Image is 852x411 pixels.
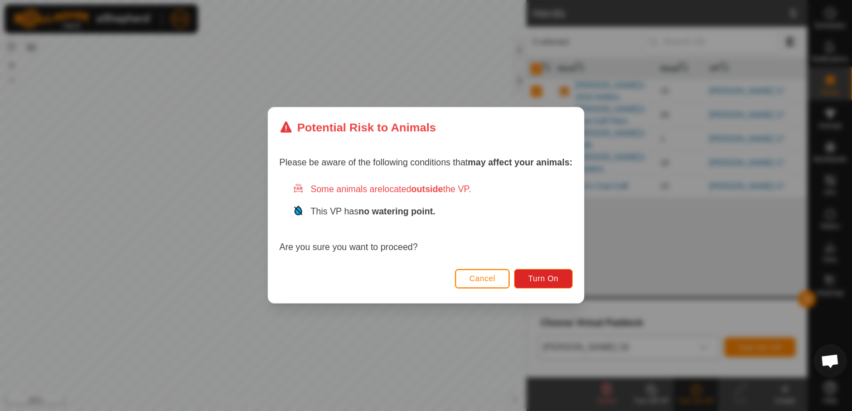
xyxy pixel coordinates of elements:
[359,207,435,217] strong: no watering point.
[279,183,573,255] div: Are you sure you want to proceed?
[468,158,573,168] strong: may affect your animals:
[814,344,847,378] div: Open chat
[293,183,573,197] div: Some animals are
[455,269,510,288] button: Cancel
[515,269,573,288] button: Turn On
[311,207,435,217] span: This VP has
[383,185,471,194] span: located the VP.
[529,275,559,283] span: Turn On
[469,275,496,283] span: Cancel
[279,158,573,168] span: Please be aware of the following conditions that
[279,119,436,136] div: Potential Risk to Animals
[412,185,443,194] strong: outside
